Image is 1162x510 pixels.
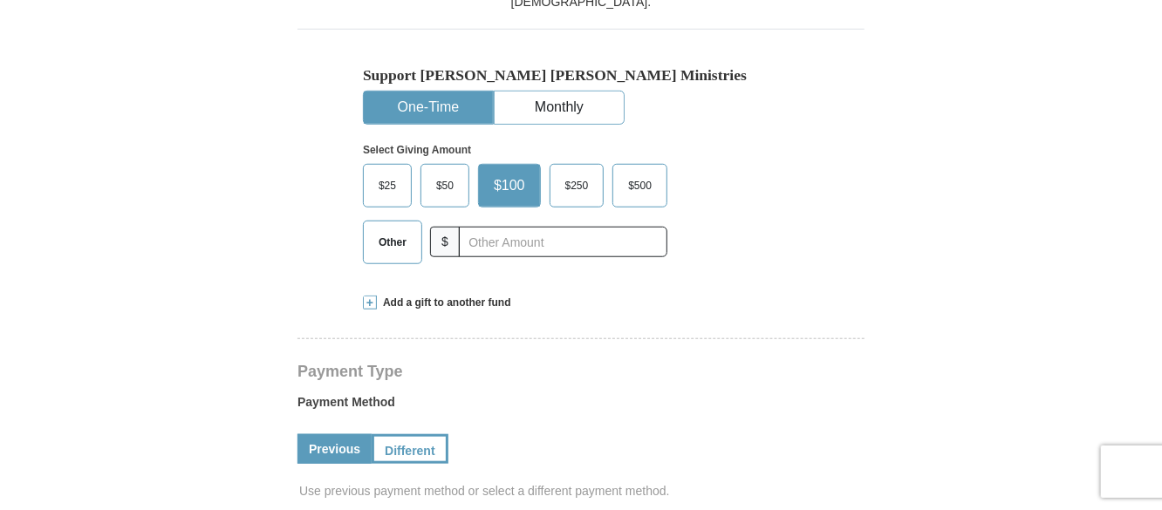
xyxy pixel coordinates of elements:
span: $50 [427,173,462,199]
a: Different [372,434,448,464]
span: $500 [619,173,660,199]
span: $250 [557,173,598,199]
input: Other Amount [459,227,667,257]
button: One-Time [364,92,493,124]
a: Previous [297,434,372,464]
span: Use previous payment method or select a different payment method. [299,482,866,500]
span: Other [370,229,415,255]
span: $25 [370,173,405,199]
h5: Support [PERSON_NAME] [PERSON_NAME] Ministries [363,66,799,85]
span: Add a gift to another fund [377,296,511,310]
span: $ [430,227,460,257]
button: Monthly [495,92,624,124]
strong: Select Giving Amount [363,144,471,156]
label: Payment Method [297,393,865,419]
h4: Payment Type [297,364,865,378]
span: $100 [485,173,534,199]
